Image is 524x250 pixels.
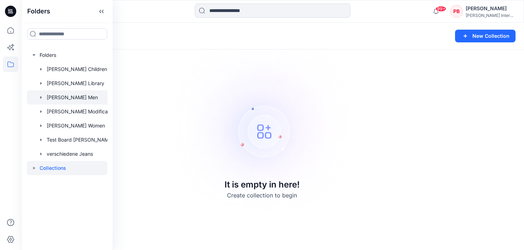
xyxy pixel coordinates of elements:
[225,178,300,191] p: It is empty in here!
[450,5,463,18] div: PB
[466,4,515,13] div: [PERSON_NAME]
[163,26,361,224] img: Empty collections page
[455,30,516,42] button: New Collection
[40,164,66,172] p: Collections
[436,6,446,12] span: 99+
[466,13,515,18] div: [PERSON_NAME] International
[227,191,297,199] p: Create collection to begin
